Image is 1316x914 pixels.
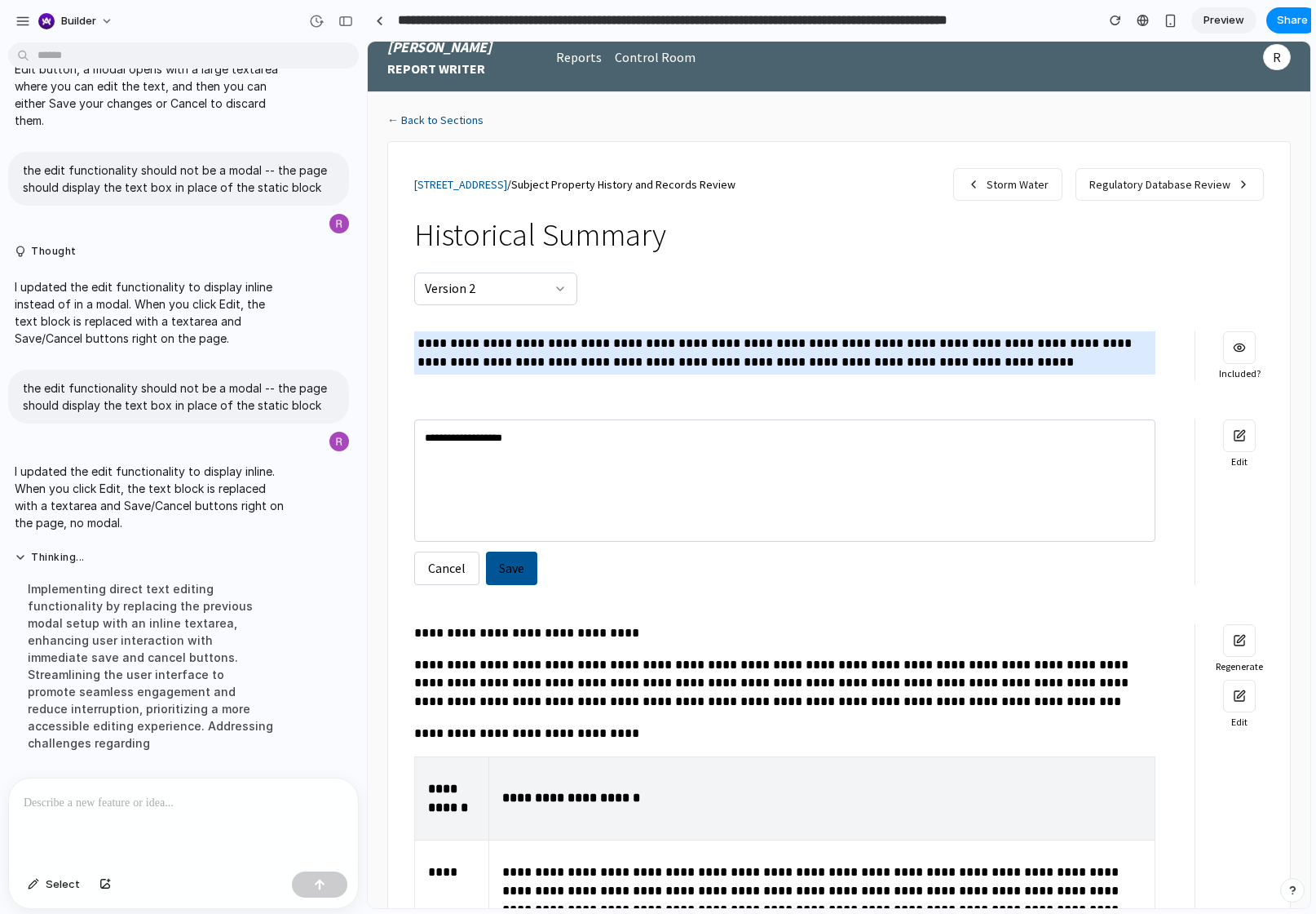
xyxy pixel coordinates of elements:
[848,583,895,632] div: Regenerate
[15,43,287,129] p: I added the edit functionality! When you click the Edit button, a modal opens with a large textar...
[585,126,695,159] a: Storm Water
[708,126,896,159] a: Regulatory Database Review
[144,135,368,150] span: Subject Property History and Records Review
[32,8,121,34] button: builder
[188,6,234,25] nav: Reports
[46,135,139,150] a: [STREET_ADDRESS]
[895,2,923,29] button: R
[23,162,334,196] p: the edit functionality should not be a modal -- the page should display the text box in place of ...
[15,463,287,531] p: I updated the edit functionality to display inline. When you click Edit, the text block is replac...
[1191,7,1256,33] a: Preview
[46,135,368,151] div: /
[46,510,112,544] button: Cancel
[23,379,334,414] p: the edit functionality should not be a modal -- the page should display the text box in place of ...
[855,638,888,687] div: Edit
[855,378,888,427] div: Edit
[118,510,170,544] button: Save
[851,290,893,339] div: Included?
[247,6,328,25] nav: Control Room
[15,570,287,761] div: Implementing direct text editing functionality by replacing the previous modal setup with an inli...
[20,70,923,87] a: ← Back to Sections
[1203,12,1244,29] span: Preview
[20,872,88,898] button: Select
[46,176,896,211] h1: Historical Summary
[1277,12,1308,29] span: Share
[46,876,80,893] span: Select
[20,17,123,37] span: REPORT WRITER
[15,278,287,347] p: I updated the edit functionality to display inline instead of in a modal. When you click Edit, th...
[61,13,96,29] span: builder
